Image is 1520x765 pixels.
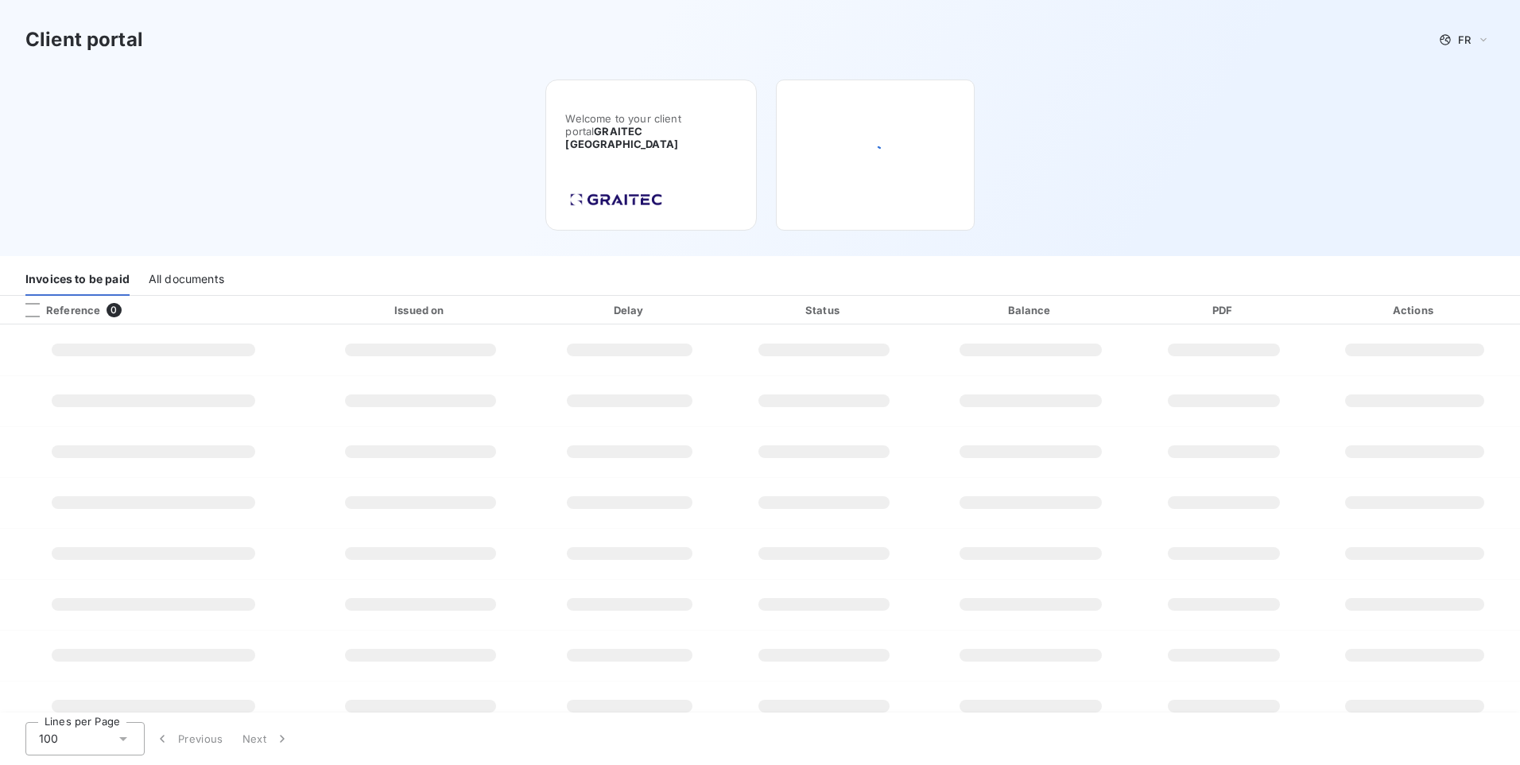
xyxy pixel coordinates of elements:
span: FR [1458,33,1471,46]
div: PDF [1142,302,1306,318]
div: All documents [149,262,224,296]
div: Invoices to be paid [25,262,130,296]
h3: Client portal [25,25,143,54]
button: Next [233,722,300,755]
div: Status [728,302,920,318]
div: Actions [1313,302,1517,318]
button: Previous [145,722,233,755]
img: Company logo [565,188,667,211]
div: Delay [538,302,722,318]
div: Reference [13,303,100,317]
div: Issued on [310,302,532,318]
span: 100 [39,731,58,747]
span: GRAITEC [GEOGRAPHIC_DATA] [565,125,678,150]
span: Welcome to your client portal [565,112,737,150]
span: 0 [107,303,121,317]
div: Balance [926,302,1135,318]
